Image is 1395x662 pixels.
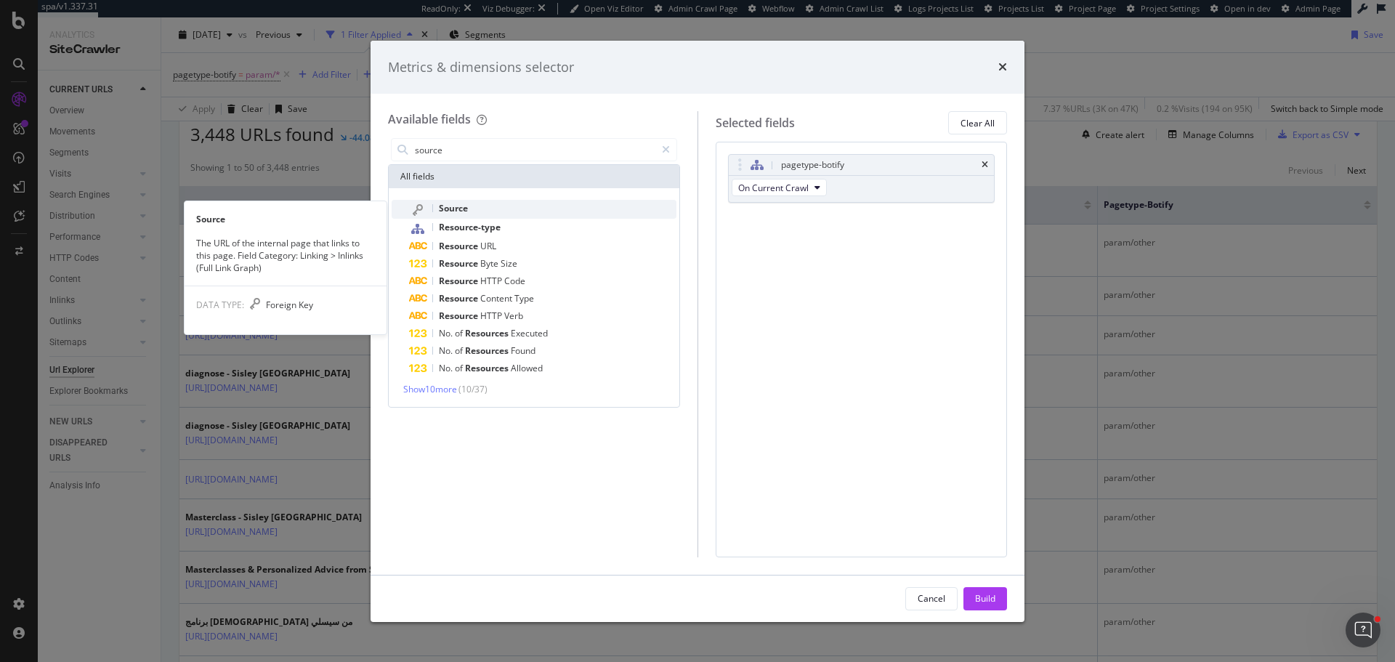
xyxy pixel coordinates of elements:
div: times [998,58,1007,77]
span: No. [439,327,455,339]
span: Resource [439,292,480,304]
div: Selected fields [716,115,795,132]
span: Resources [465,327,511,339]
span: Allowed [511,362,543,374]
button: Cancel [905,587,958,610]
span: Executed [511,327,548,339]
span: ( 10 / 37 ) [458,383,488,395]
iframe: Intercom live chat [1346,613,1380,647]
span: Type [514,292,534,304]
span: Resource-type [439,221,501,233]
span: Show 10 more [403,383,457,395]
span: Code [504,275,525,287]
span: HTTP [480,310,504,322]
div: All fields [389,165,679,188]
button: On Current Crawl [732,179,827,196]
span: No. [439,362,455,374]
span: Size [501,257,517,270]
div: Source [185,213,387,225]
span: Source [439,202,468,214]
span: Verb [504,310,523,322]
div: pagetype-botify [781,158,844,172]
span: Resources [465,362,511,374]
span: Resource [439,257,480,270]
span: URL [480,240,496,252]
span: Resources [465,344,511,357]
div: Available fields [388,111,471,127]
div: Metrics & dimensions selector [388,58,574,77]
span: Content [480,292,514,304]
div: Clear All [961,117,995,129]
div: times [982,161,988,169]
div: pagetype-botifytimesOn Current Crawl [728,154,995,203]
div: The URL of the internal page that links to this page. Field Category: Linking > Inlinks (Full Lin... [185,237,387,274]
span: Found [511,344,535,357]
div: Cancel [918,592,945,605]
span: Byte [480,257,501,270]
div: modal [371,41,1024,622]
span: No. [439,344,455,357]
span: of [455,362,465,374]
span: of [455,327,465,339]
span: On Current Crawl [738,182,809,194]
span: Resource [439,310,480,322]
button: Build [963,587,1007,610]
span: Resource [439,240,480,252]
span: of [455,344,465,357]
span: Resource [439,275,480,287]
input: Search by field name [413,139,655,161]
div: Build [975,592,995,605]
button: Clear All [948,111,1007,134]
span: HTTP [480,275,504,287]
